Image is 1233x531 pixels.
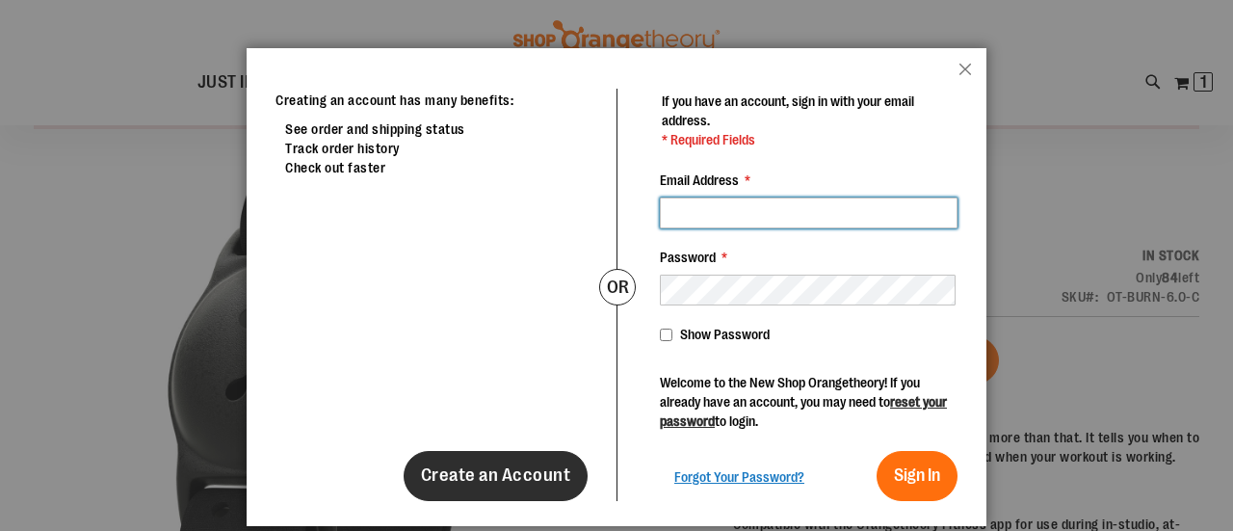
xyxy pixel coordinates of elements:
span: Email Address [660,173,739,188]
p: Welcome to the New Shop Orangetheory! If you already have an account, you may need to to login. [660,373,958,431]
span: Sign In [894,465,940,485]
a: Forgot Your Password? [674,467,804,487]
span: If you have an account, sign in with your email address. [662,93,914,128]
span: * Required Fields [662,130,956,149]
a: reset your password [660,394,947,429]
div: or [599,269,636,305]
span: Forgot Your Password? [674,469,804,485]
li: Check out faster [285,158,588,177]
span: Show Password [680,327,770,342]
span: Password [660,250,716,265]
span: Create an Account [421,465,571,486]
a: Create an Account [404,451,589,501]
li: Track order history [285,139,588,158]
li: See order and shipping status [285,119,588,139]
p: Creating an account has many benefits: [275,91,588,110]
button: Sign In [877,451,958,501]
